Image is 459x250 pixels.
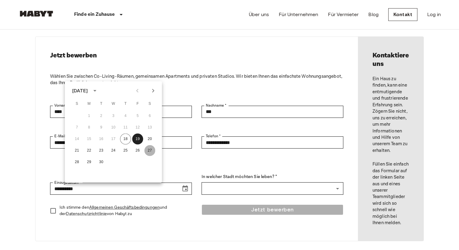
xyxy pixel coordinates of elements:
[50,51,343,60] h2: Jetzt bewerben
[72,145,83,156] button: 21
[148,86,158,96] button: Next month
[54,103,72,108] label: Vorname *
[388,8,417,21] a: Kontakt
[372,51,409,68] h2: Kontaktiere uns
[132,145,143,156] button: 26
[132,134,143,145] button: 19
[72,87,88,94] div: [DATE]
[66,211,107,217] a: Datenschutzrichtlinie
[372,76,409,154] p: Ein Haus zu finden, kann eine entmutigende und frustrierende Erfahrung sein. Zögern Sie nicht, un...
[50,73,343,86] p: Wählen Sie zwischen Co-Living-Räumen, gemeinsamen Apartments und privaten Studios. Wir bieten Ihn...
[120,145,131,156] button: 25
[59,204,187,217] p: Ich stimme den und der von Habyt zu
[74,11,115,18] p: Finde ein Zuhause
[108,98,119,110] span: Wednesday
[96,157,107,168] button: 30
[72,157,83,168] button: 28
[84,145,95,156] button: 22
[144,98,155,110] span: Saturday
[368,11,379,18] a: Blog
[202,174,343,180] label: In welcher Stadt möchten Sie leben? *
[279,11,318,18] a: Für Unternehmen
[96,98,107,110] span: Tuesday
[72,98,83,110] span: Sunday
[84,98,95,110] span: Monday
[372,161,409,226] p: Füllen Sie einfach das Formular auf der linken Seite aus und eines unserer Teammitglieder wird si...
[427,11,441,18] a: Log in
[206,103,226,108] label: Nachname *
[206,134,220,139] label: Telefon *
[96,145,107,156] button: 23
[120,98,131,110] span: Thursday
[108,145,119,156] button: 24
[249,11,269,18] a: Über uns
[18,11,55,17] img: Habyt
[120,134,131,145] button: 18
[144,134,155,145] button: 20
[54,134,68,139] label: E-Mail *
[89,205,160,210] a: Allgemeinen Geschäftsbedingungen
[84,157,95,168] button: 29
[54,180,81,185] label: Einzugsdatum
[90,86,100,96] button: calendar view is open, switch to year view
[328,11,359,18] a: Für Vermieter
[132,98,143,110] span: Friday
[179,183,191,195] button: Choose date, selected date is Sep 19, 2025
[144,145,155,156] button: 27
